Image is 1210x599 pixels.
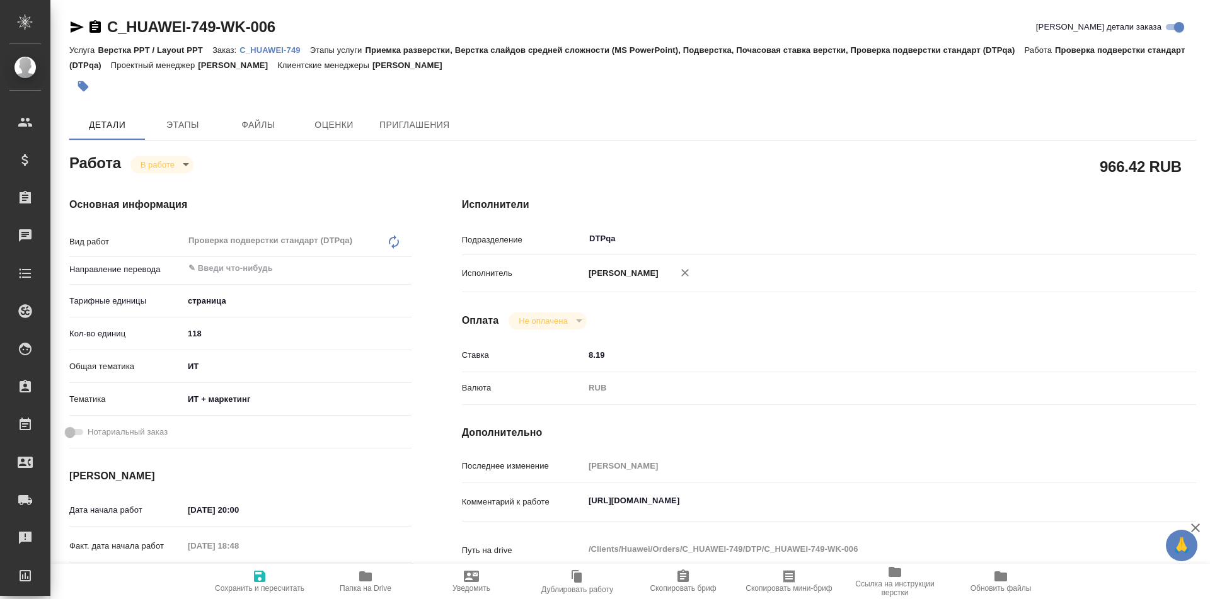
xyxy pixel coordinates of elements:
[239,44,309,55] a: C_HUAWEI-749
[212,45,239,55] p: Заказ:
[462,197,1196,212] h4: Исполнители
[462,234,584,246] p: Подразделение
[183,501,294,519] input: ✎ Введи что-нибудь
[313,564,418,599] button: Папка на Drive
[187,261,366,276] input: ✎ Введи что-нибудь
[183,290,412,312] div: страница
[462,349,584,362] p: Ставка
[948,564,1054,599] button: Обновить файлы
[452,584,490,593] span: Уведомить
[137,159,178,170] button: В работе
[153,117,213,133] span: Этапы
[69,197,412,212] h4: Основная информация
[310,45,366,55] p: Этапы услуги
[462,460,584,472] p: Последнее изменение
[850,579,940,597] span: Ссылка на инструкции верстки
[405,267,407,270] button: Open
[462,496,584,508] p: Комментарий к работе
[584,267,659,280] p: [PERSON_NAME]
[183,389,412,410] div: ИТ + маркетинг
[509,312,586,329] div: В работе
[69,540,183,552] p: Факт. дата начала работ
[1024,45,1055,55] p: Работа
[239,45,309,55] p: C_HUAWEI-749
[746,584,832,593] span: Скопировать мини-бриф
[183,537,294,555] input: Пустое поле
[462,382,584,394] p: Валюта
[418,564,524,599] button: Уведомить
[462,313,499,328] h4: Оплата
[111,60,198,70] p: Проектный менеджер
[88,20,103,35] button: Скопировать ссылку
[650,584,716,593] span: Скопировать бриф
[462,267,584,280] p: Исполнитель
[198,60,277,70] p: [PERSON_NAME]
[215,584,304,593] span: Сохранить и пересчитать
[515,316,571,326] button: Не оплачена
[277,60,372,70] p: Клиентские менеджеры
[524,564,630,599] button: Дублировать работу
[69,469,412,484] h4: [PERSON_NAME]
[69,504,183,516] p: Дата начала работ
[69,151,121,173] h2: Работа
[630,564,736,599] button: Скопировать бриф
[130,156,193,173] div: В работе
[1100,156,1182,177] h2: 966.42 RUB
[69,236,183,248] p: Вид работ
[541,585,613,594] span: Дублировать работу
[1166,530,1197,561] button: 🙏
[1171,532,1192,559] span: 🙏
[69,72,97,100] button: Добавить тэг
[971,584,1032,593] span: Обновить файлы
[98,45,212,55] p: Верстка PPT / Layout PPT
[372,60,452,70] p: [PERSON_NAME]
[379,117,450,133] span: Приглашения
[107,18,275,35] a: C_HUAWEI-749-WK-006
[1128,237,1131,240] button: Open
[183,324,412,343] input: ✎ Введи что-нибудь
[1036,21,1161,33] span: [PERSON_NAME] детали заказа
[584,457,1135,475] input: Пустое поле
[69,45,98,55] p: Услуга
[88,426,168,438] span: Нотариальный заказ
[304,117,364,133] span: Оценки
[584,490,1135,511] textarea: [URL][DOMAIN_NAME]
[462,425,1196,440] h4: Дополнительно
[69,295,183,307] p: Тарифные единицы
[69,393,183,406] p: Тематика
[69,328,183,340] p: Кол-во единиц
[584,346,1135,364] input: ✎ Введи что-нибудь
[842,564,948,599] button: Ссылка на инструкции верстки
[207,564,313,599] button: Сохранить и пересчитать
[183,356,412,377] div: ИТ
[584,539,1135,560] textarea: /Clients/Huawei/Orders/C_HUAWEI-749/DTP/C_HUAWEI-749-WK-006
[340,584,391,593] span: Папка на Drive
[69,20,84,35] button: Скопировать ссылку для ЯМессенджера
[69,263,183,276] p: Направление перевода
[69,360,183,373] p: Общая тематика
[228,117,289,133] span: Файлы
[736,564,842,599] button: Скопировать мини-бриф
[584,377,1135,399] div: RUB
[77,117,137,133] span: Детали
[365,45,1024,55] p: Приемка разверстки, Верстка слайдов средней сложности (MS PowerPoint), Подверстка, Почасовая став...
[462,544,584,557] p: Путь на drive
[671,259,699,287] button: Удалить исполнителя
